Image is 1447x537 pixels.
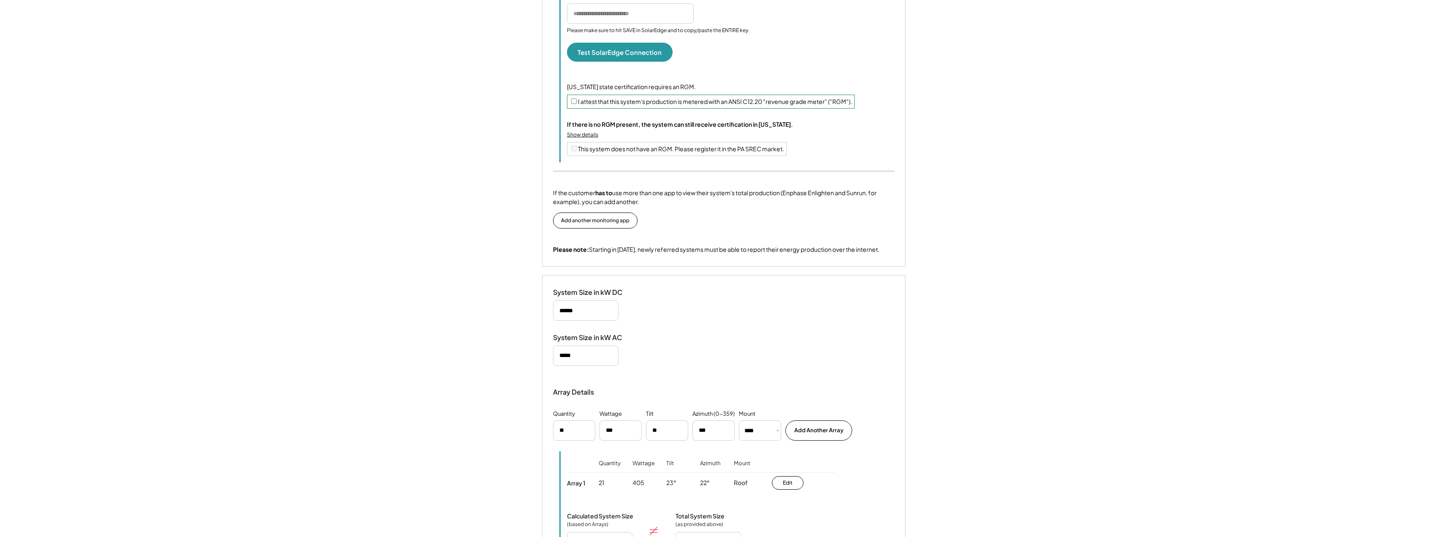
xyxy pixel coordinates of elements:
div: Roof [734,479,748,487]
div: Mount [739,410,755,418]
div: 23° [666,479,676,487]
button: Add Another Array [785,420,852,441]
div: [US_STATE] state certification requires an RGM. [567,83,894,91]
div: Please make sure to hit SAVE in SolarEdge and to copy/paste the ENTIRE key. [567,27,749,34]
button: Edit [772,476,804,490]
div: System Size in kW AC [553,333,638,342]
div: (based on Arrays) [567,521,609,528]
div: Array 1 [567,479,585,487]
div: Azimuth (0-359) [692,410,735,418]
div: System Size in kW DC [553,288,638,297]
div: 21 [599,479,604,487]
div: Wattage [600,410,622,418]
div: 405 [632,479,644,487]
div: If there is no RGM present, the system can still receive certification in [US_STATE]. [567,120,793,128]
div: Show details [567,131,598,139]
div: Array Details [553,387,595,397]
label: I attest that this system's production is metered with an ANSI C12.20 "revenue grade meter" ("RGM"). [578,98,852,105]
div: Wattage [632,460,655,479]
div: If the customer use more than one app to view their system's total production (Enphase Enlighten ... [553,188,894,206]
div: Mount [734,460,750,479]
div: Calculated System Size [567,512,633,520]
strong: has to [595,189,612,196]
div: Quantity [599,460,621,479]
div: Starting in [DATE], newly referred systems must be able to report their energy production over th... [553,245,880,254]
div: Total System Size [676,512,725,520]
label: This system does not have an RGM. Please register it in the PA SREC market. [578,145,784,153]
button: Test SolarEdge Connection [567,43,673,62]
div: 22° [700,479,710,487]
div: Tilt [666,460,674,479]
div: Azimuth [700,460,720,479]
div: (as provided above) [676,521,723,528]
strong: Please note: [553,245,589,253]
button: Add another monitoring app [553,213,638,229]
div: Quantity [553,410,575,418]
div: Tilt [646,410,654,418]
